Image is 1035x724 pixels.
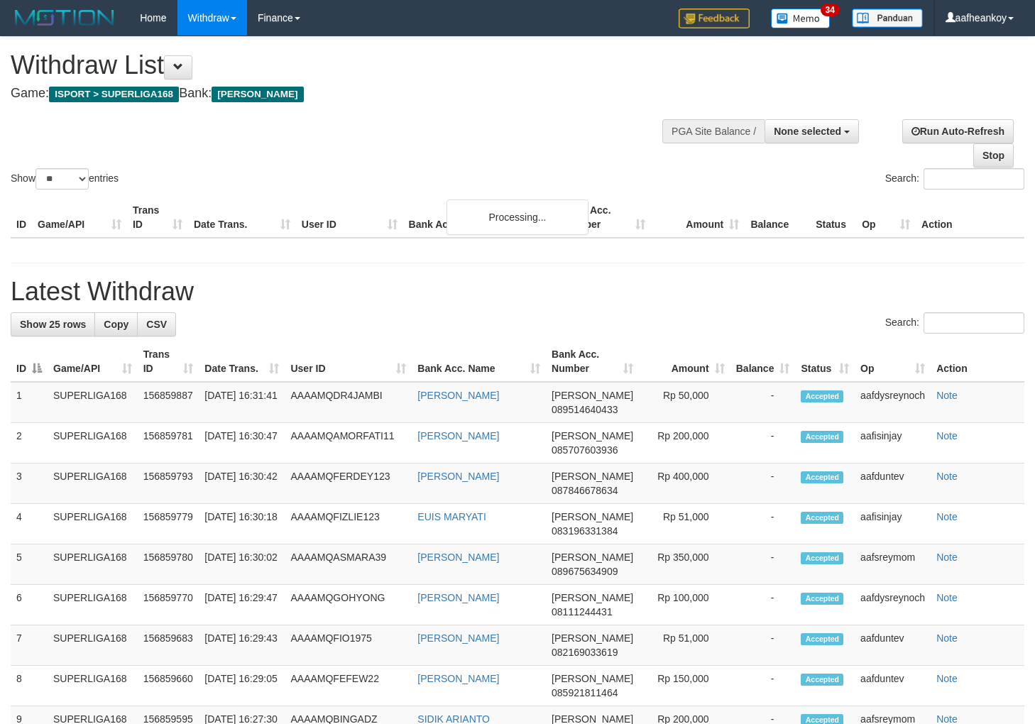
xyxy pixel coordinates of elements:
[138,585,199,625] td: 156859770
[49,87,179,102] span: ISPORT > SUPERLIGA168
[417,430,499,441] a: [PERSON_NAME]
[48,625,138,666] td: SUPERLIGA168
[137,312,176,336] a: CSV
[403,197,558,238] th: Bank Acc. Name
[104,319,128,330] span: Copy
[639,382,730,423] td: Rp 50,000
[35,168,89,190] select: Showentries
[639,504,730,544] td: Rp 51,000
[936,390,958,401] a: Note
[417,552,499,563] a: [PERSON_NAME]
[552,632,633,644] span: [PERSON_NAME]
[138,544,199,585] td: 156859780
[11,7,119,28] img: MOTION_logo.png
[639,423,730,464] td: Rp 200,000
[285,382,412,423] td: AAAAMQDR4JAMBI
[552,566,618,577] span: Copy 089675634909 to clipboard
[801,471,843,483] span: Accepted
[855,341,931,382] th: Op: activate to sort column ascending
[885,168,1024,190] label: Search:
[639,464,730,504] td: Rp 400,000
[417,632,499,644] a: [PERSON_NAME]
[138,666,199,706] td: 156859660
[730,423,796,464] td: -
[285,464,412,504] td: AAAAMQFERDEY123
[855,585,931,625] td: aafdysreynoch
[138,504,199,544] td: 156859779
[916,197,1024,238] th: Action
[801,431,843,443] span: Accepted
[810,197,856,238] th: Status
[795,341,855,382] th: Status: activate to sort column ascending
[199,341,285,382] th: Date Trans.: activate to sort column ascending
[11,278,1024,306] h1: Latest Withdraw
[552,606,613,618] span: Copy 08111244431 to clipboard
[11,666,48,706] td: 8
[296,197,403,238] th: User ID
[146,319,167,330] span: CSV
[11,625,48,666] td: 7
[285,423,412,464] td: AAAAMQAMORFATI11
[32,197,127,238] th: Game/API
[11,168,119,190] label: Show entries
[552,552,633,563] span: [PERSON_NAME]
[199,625,285,666] td: [DATE] 16:29:43
[188,197,296,238] th: Date Trans.
[48,341,138,382] th: Game/API: activate to sort column ascending
[11,197,32,238] th: ID
[936,552,958,563] a: Note
[552,647,618,658] span: Copy 082169033619 to clipboard
[11,312,95,336] a: Show 25 rows
[639,544,730,585] td: Rp 350,000
[639,625,730,666] td: Rp 51,000
[11,382,48,423] td: 1
[285,666,412,706] td: AAAAMQFEFEW22
[417,471,499,482] a: [PERSON_NAME]
[745,197,810,238] th: Balance
[679,9,750,28] img: Feedback.jpg
[11,544,48,585] td: 5
[730,625,796,666] td: -
[447,199,588,235] div: Processing...
[639,666,730,706] td: Rp 150,000
[48,666,138,706] td: SUPERLIGA168
[11,504,48,544] td: 4
[199,423,285,464] td: [DATE] 16:30:47
[11,341,48,382] th: ID: activate to sort column descending
[973,143,1014,168] a: Stop
[801,674,843,686] span: Accepted
[855,423,931,464] td: aafisinjay
[48,464,138,504] td: SUPERLIGA168
[552,390,633,401] span: [PERSON_NAME]
[546,341,639,382] th: Bank Acc. Number: activate to sort column ascending
[801,512,843,524] span: Accepted
[801,552,843,564] span: Accepted
[11,51,676,79] h1: Withdraw List
[285,625,412,666] td: AAAAMQFIO1975
[285,585,412,625] td: AAAAMQGOHYONG
[285,341,412,382] th: User ID: activate to sort column ascending
[199,585,285,625] td: [DATE] 16:29:47
[48,504,138,544] td: SUPERLIGA168
[552,687,618,698] span: Copy 085921811464 to clipboard
[48,544,138,585] td: SUPERLIGA168
[557,197,651,238] th: Bank Acc. Number
[552,444,618,456] span: Copy 085707603936 to clipboard
[730,544,796,585] td: -
[199,504,285,544] td: [DATE] 16:30:18
[138,382,199,423] td: 156859887
[11,585,48,625] td: 6
[48,423,138,464] td: SUPERLIGA168
[855,544,931,585] td: aafsreymom
[138,464,199,504] td: 156859793
[48,585,138,625] td: SUPERLIGA168
[902,119,1014,143] a: Run Auto-Refresh
[730,464,796,504] td: -
[552,404,618,415] span: Copy 089514640433 to clipboard
[924,312,1024,334] input: Search:
[285,504,412,544] td: AAAAMQFIZLIE123
[639,341,730,382] th: Amount: activate to sort column ascending
[936,471,958,482] a: Note
[765,119,859,143] button: None selected
[11,464,48,504] td: 3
